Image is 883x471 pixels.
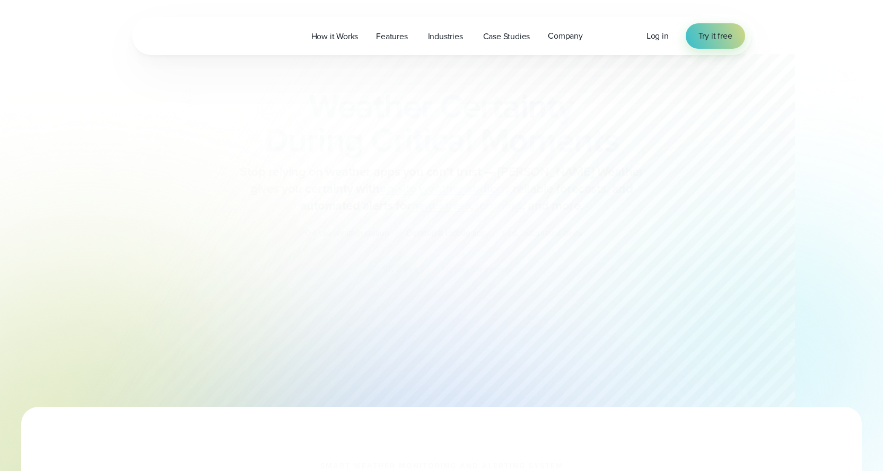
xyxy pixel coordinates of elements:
a: Log in [646,30,669,42]
a: Try it free [686,23,745,49]
span: Company [548,30,583,42]
a: Case Studies [474,25,539,47]
span: Case Studies [483,30,530,43]
span: Try it free [698,30,732,42]
span: Industries [428,30,463,43]
a: How it Works [302,25,368,47]
span: How it Works [311,30,359,43]
span: Features [376,30,407,43]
